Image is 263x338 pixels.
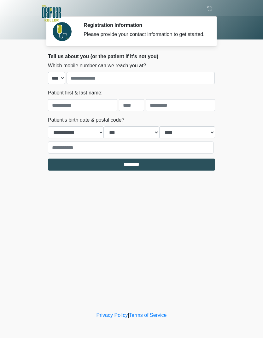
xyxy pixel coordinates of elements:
[53,22,72,41] img: Agent Avatar
[128,312,129,318] a: |
[48,53,215,59] h2: Tell us about you (or the patient if it's not you)
[42,5,61,21] img: The DRIPBaR - Keller Logo
[48,89,102,97] label: Patient first & last name:
[129,312,167,318] a: Terms of Service
[84,31,206,38] div: Please provide your contact information to get started.
[96,312,128,318] a: Privacy Policy
[48,116,124,124] label: Patient's birth date & postal code?
[48,62,146,69] label: Which mobile number can we reach you at?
